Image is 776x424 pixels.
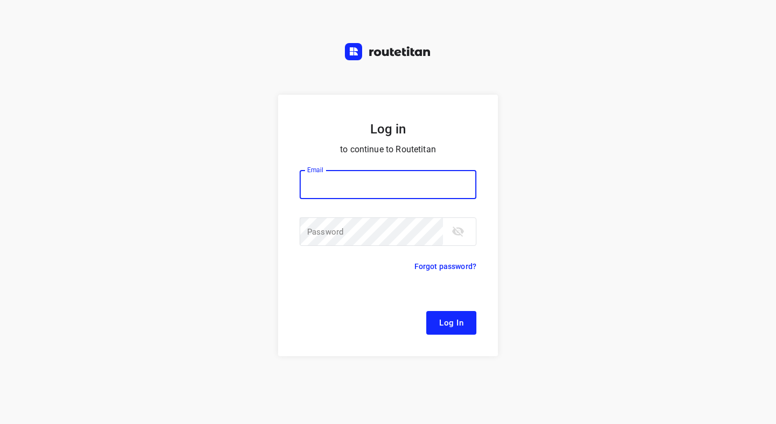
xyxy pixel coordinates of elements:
[439,316,463,330] span: Log In
[345,43,431,60] img: Routetitan
[300,121,476,138] h5: Log in
[414,260,476,273] p: Forgot password?
[300,142,476,157] p: to continue to Routetitan
[426,311,476,335] button: Log In
[447,221,469,242] button: toggle password visibility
